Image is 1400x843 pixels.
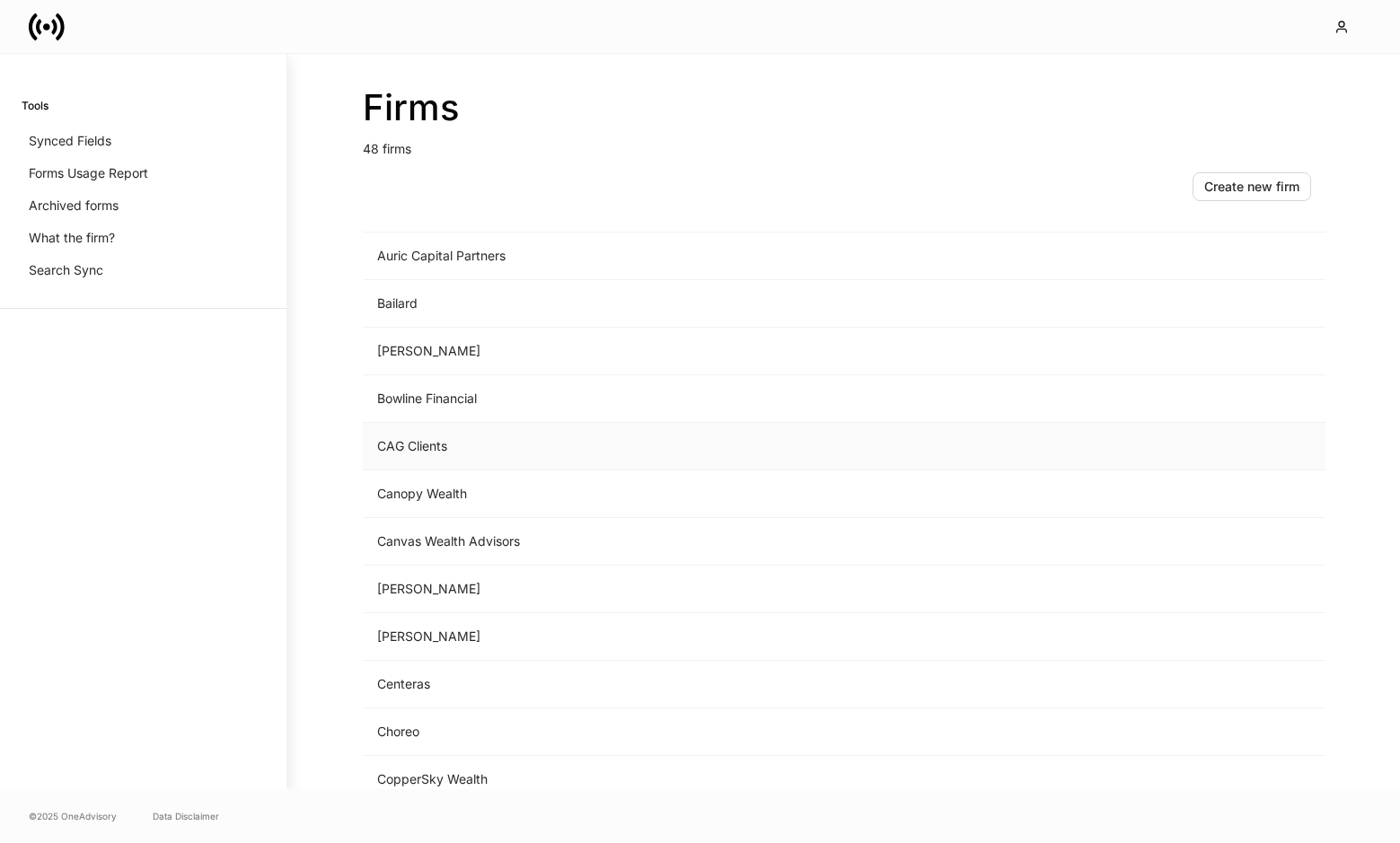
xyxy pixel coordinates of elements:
[363,756,1027,803] td: CopperSky Wealth
[363,328,1027,375] td: [PERSON_NAME]
[29,132,111,150] p: Synced Fields
[29,197,119,215] p: Archived forms
[363,129,1325,158] p: 48 firms
[363,566,1027,613] td: [PERSON_NAME]
[22,189,265,222] a: Archived forms
[29,164,148,182] p: Forms Usage Report
[29,261,103,279] p: Search Sync
[22,222,265,254] a: What the firm?
[1204,178,1299,196] div: Create new firm
[363,375,1027,423] td: Bowline Financial
[22,254,265,286] a: Search Sync
[363,423,1027,470] td: CAG Clients
[363,470,1027,518] td: Canopy Wealth
[29,809,117,823] span: © 2025 OneAdvisory
[363,661,1027,708] td: Centeras
[363,708,1027,756] td: Choreo
[22,157,265,189] a: Forms Usage Report
[1193,172,1311,201] button: Create new firm
[363,86,1325,129] h2: Firms
[363,613,1027,661] td: [PERSON_NAME]
[363,233,1027,280] td: Auric Capital Partners
[22,97,48,114] h6: Tools
[363,280,1027,328] td: Bailard
[363,518,1027,566] td: Canvas Wealth Advisors
[22,125,265,157] a: Synced Fields
[153,809,219,823] a: Data Disclaimer
[29,229,115,247] p: What the firm?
